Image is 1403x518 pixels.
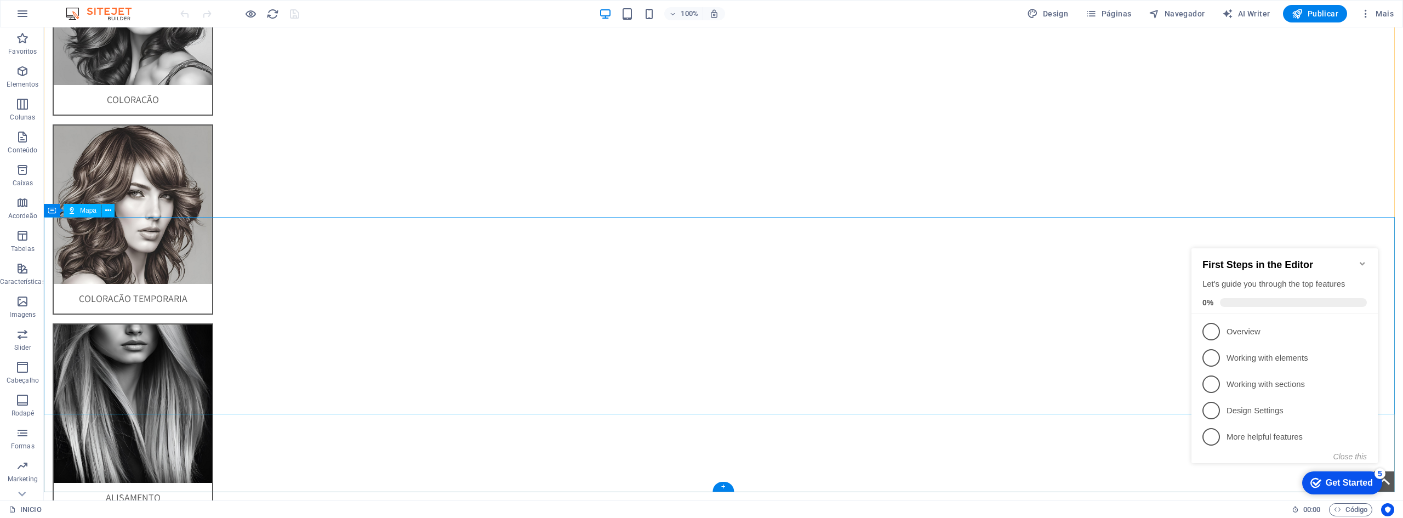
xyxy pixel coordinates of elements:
button: Design [1023,5,1073,22]
div: Get Started 5 items remaining, 0% complete [115,239,195,262]
div: Let's guide you through the top features [15,46,180,58]
p: Marketing [8,475,38,483]
span: Mais [1360,8,1394,19]
p: Design Settings [39,173,171,184]
button: Close this [146,220,180,229]
span: Design [1027,8,1068,19]
p: Acordeão [8,212,37,220]
button: Navegador [1144,5,1209,22]
p: Colunas [10,113,35,122]
p: Rodapé [12,409,35,418]
img: Editor Logo [63,7,145,20]
span: AI Writer [1222,8,1270,19]
p: Overview [39,94,171,105]
span: Navegador [1149,8,1205,19]
span: : [1311,505,1313,514]
button: Código [1329,503,1372,516]
button: AI Writer [1218,5,1274,22]
span: Código [1334,503,1367,516]
p: Tabelas [11,244,35,253]
button: Publicar [1283,5,1347,22]
div: Minimize checklist [171,27,180,36]
span: Publicar [1292,8,1338,19]
li: More helpful features [4,191,191,218]
p: Working with sections [39,146,171,158]
p: Favoritos [8,47,37,56]
li: Overview [4,86,191,112]
p: Cabeçalho [7,376,39,385]
button: Usercentrics [1381,503,1394,516]
i: Ao redimensionar, ajusta automaticamente o nível de zoom para caber no dispositivo escolhido. [709,9,719,19]
p: Slider [14,343,31,352]
button: Clique aqui para sair do modo de visualização e continuar editando [244,7,257,20]
span: 00 00 [1303,503,1320,516]
button: Mais [1356,5,1398,22]
a: Clique para cancelar a seleção. Clique duas vezes para abrir as Páginas [9,503,42,516]
i: Recarregar página [266,8,279,20]
div: Design (Ctrl+Alt+Y) [1023,5,1073,22]
button: 100% [664,7,703,20]
h6: Tempo de sessão [1292,503,1321,516]
p: Caixas [13,179,33,187]
h6: 100% [681,7,698,20]
span: Páginas [1086,8,1131,19]
li: Design Settings [4,165,191,191]
li: Working with elements [4,112,191,139]
p: Working with elements [39,120,171,132]
p: More helpful features [39,199,171,210]
div: Get Started [139,246,186,255]
span: 0% [15,66,33,75]
span: Mapa [80,207,96,214]
h2: First Steps in the Editor [15,27,180,38]
p: Formas [11,442,35,451]
p: Elementos [7,80,38,89]
button: Páginas [1081,5,1136,22]
p: Conteúdo [8,146,37,155]
div: 5 [187,236,198,247]
div: + [712,482,734,492]
li: Working with sections [4,139,191,165]
button: reload [266,7,279,20]
p: Imagens [9,310,36,319]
